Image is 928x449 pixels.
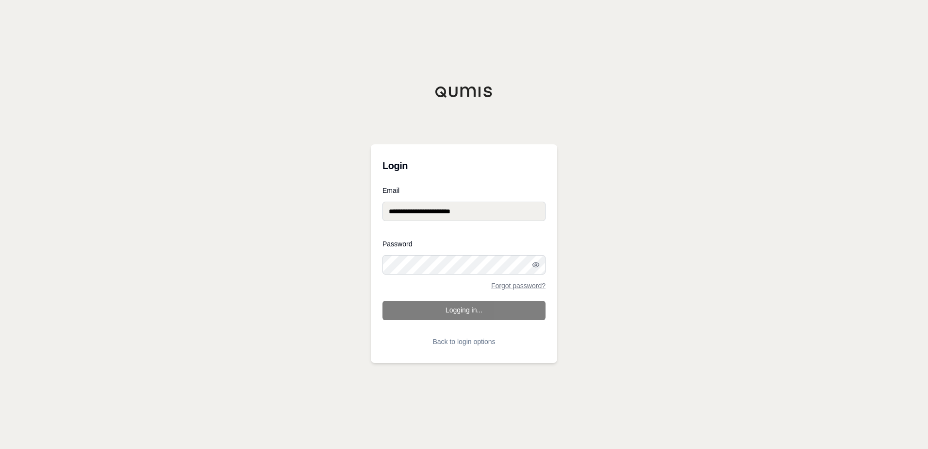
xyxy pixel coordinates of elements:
h3: Login [382,156,546,175]
label: Password [382,241,546,247]
a: Forgot password? [491,282,546,289]
img: Qumis [435,86,493,98]
label: Email [382,187,546,194]
button: Back to login options [382,332,546,351]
